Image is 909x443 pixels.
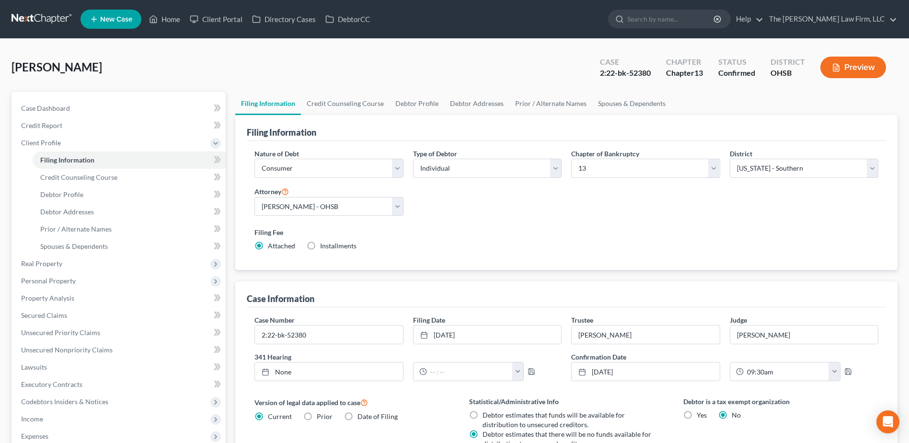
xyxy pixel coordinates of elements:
a: Filing Information [33,152,226,169]
span: Debtor estimates that funds will be available for distribution to unsecured creditors. [483,411,625,429]
label: Trustee [571,315,593,325]
div: Case [600,57,651,68]
span: Filing Information [40,156,94,164]
span: Current [268,412,292,420]
span: Real Property [21,259,62,268]
span: New Case [100,16,132,23]
input: Enter case number... [255,326,403,344]
a: Property Analysis [13,290,226,307]
span: Yes [697,411,707,419]
input: -- [572,326,719,344]
span: Credit Report [21,121,62,129]
a: Unsecured Nonpriority Claims [13,341,226,359]
span: Property Analysis [21,294,74,302]
label: 341 Hearing [250,352,566,362]
a: Spouses & Dependents [592,92,671,115]
span: Expenses [21,432,48,440]
a: The [PERSON_NAME] Law Firm, LLC [764,11,897,28]
div: Filing Information [247,127,316,138]
a: Home [144,11,185,28]
span: [PERSON_NAME] [12,60,102,74]
span: Spouses & Dependents [40,242,108,250]
a: Case Dashboard [13,100,226,117]
div: Chapter [666,57,703,68]
a: Credit Report [13,117,226,134]
span: Debtor Profile [40,190,83,198]
div: District [771,57,805,68]
a: Prior / Alternate Names [509,92,592,115]
label: Filing Fee [254,227,878,237]
a: None [255,362,403,381]
input: Search by name... [627,10,715,28]
label: Chapter of Bankruptcy [571,149,639,159]
span: Prior / Alternate Names [40,225,112,233]
label: Attorney [254,186,289,197]
button: Preview [820,57,886,78]
span: Attached [268,242,295,250]
span: Codebtors Insiders & Notices [21,397,108,406]
a: DebtorCC [321,11,375,28]
a: Credit Counseling Course [301,92,390,115]
a: Directory Cases [247,11,321,28]
span: Debtor Addresses [40,208,94,216]
label: Statistical/Administrative Info [469,396,664,407]
div: Chapter [666,68,703,79]
span: Lawsuits [21,363,47,371]
a: Filing Information [235,92,301,115]
span: Unsecured Priority Claims [21,328,100,337]
span: No [732,411,741,419]
a: [DATE] [414,326,561,344]
input: -- [730,326,878,344]
a: Lawsuits [13,359,226,376]
a: Debtor Addresses [444,92,509,115]
label: Case Number [254,315,295,325]
span: Unsecured Nonpriority Claims [21,346,113,354]
span: 13 [694,68,703,77]
span: Client Profile [21,139,61,147]
label: Version of legal data applied to case [254,396,449,408]
a: Client Portal [185,11,247,28]
label: District [730,149,752,159]
div: OHSB [771,68,805,79]
a: Secured Claims [13,307,226,324]
a: Prior / Alternate Names [33,221,226,238]
span: Income [21,415,43,423]
a: Credit Counseling Course [33,169,226,186]
a: Help [731,11,763,28]
input: -- : -- [427,362,513,381]
label: Type of Debtor [413,149,457,159]
label: Confirmation Date [566,352,883,362]
a: Executory Contracts [13,376,226,393]
a: Debtor Profile [390,92,444,115]
div: Status [718,57,755,68]
span: Case Dashboard [21,104,70,112]
span: Installments [320,242,357,250]
a: Spouses & Dependents [33,238,226,255]
div: 2:22-bk-52380 [600,68,651,79]
span: Credit Counseling Course [40,173,117,181]
a: Debtor Addresses [33,203,226,221]
label: Judge [730,315,747,325]
a: Debtor Profile [33,186,226,203]
span: Date of Filing [357,412,398,420]
label: Nature of Debt [254,149,299,159]
div: Open Intercom Messenger [876,410,899,433]
a: Unsecured Priority Claims [13,324,226,341]
span: Prior [317,412,333,420]
span: Secured Claims [21,311,67,319]
div: Case Information [247,293,314,304]
label: Filing Date [413,315,445,325]
a: [DATE] [572,362,719,381]
span: Executory Contracts [21,380,82,388]
div: Confirmed [718,68,755,79]
span: Personal Property [21,277,76,285]
label: Debtor is a tax exempt organization [683,396,878,407]
input: -- : -- [744,362,829,381]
